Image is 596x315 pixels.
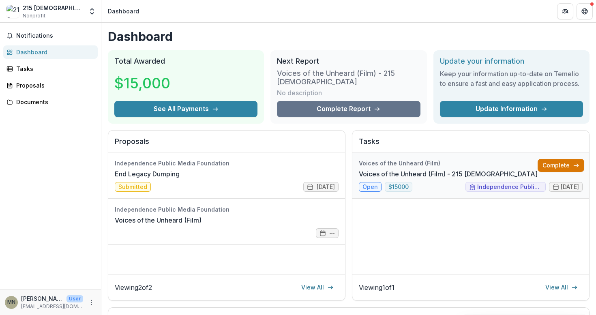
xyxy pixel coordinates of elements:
div: Madison Nardy [7,300,15,305]
p: [PERSON_NAME] [21,294,63,303]
a: Proposals [3,79,98,92]
button: Get Help [577,3,593,19]
a: View All [540,281,583,294]
a: Dashboard [3,45,98,59]
h3: Voices of the Unheard (Film) - 215 [DEMOGRAPHIC_DATA] [277,69,420,86]
a: Documents [3,95,98,109]
h2: Update your information [440,57,583,66]
a: Complete [538,159,584,172]
button: See All Payments [114,101,257,117]
a: End Legacy Dumping [115,169,180,179]
a: Voices of the Unheard (Film) - 215 [DEMOGRAPHIC_DATA] [359,169,538,179]
p: User [66,295,83,302]
div: 215 [DEMOGRAPHIC_DATA] Education Fund [23,4,83,12]
span: Nonprofit [23,12,45,19]
div: Dashboard [108,7,139,15]
div: Dashboard [16,48,91,56]
h2: Proposals [115,137,339,152]
img: 215 People's Alliance Education Fund [6,5,19,18]
span: Notifications [16,32,94,39]
div: Tasks [16,64,91,73]
h3: Keep your information up-to-date on Temelio to ensure a fast and easy application process. [440,69,583,88]
p: Viewing 2 of 2 [115,283,152,292]
h2: Tasks [359,137,583,152]
button: Open entity switcher [86,3,98,19]
h2: Next Report [277,57,420,66]
p: No description [277,88,322,98]
p: Viewing 1 of 1 [359,283,394,292]
button: Partners [557,3,573,19]
div: Documents [16,98,91,106]
div: Proposals [16,81,91,90]
button: Notifications [3,29,98,42]
a: Update Information [440,101,583,117]
button: More [86,298,96,307]
nav: breadcrumb [105,5,142,17]
a: Complete Report [277,101,420,117]
h1: Dashboard [108,29,590,44]
a: Voices of the Unheard (Film) [115,215,202,225]
a: View All [296,281,339,294]
p: [EMAIL_ADDRESS][DOMAIN_NAME] [21,303,83,310]
h2: Total Awarded [114,57,257,66]
a: Tasks [3,62,98,75]
h3: $15,000 [114,72,175,94]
